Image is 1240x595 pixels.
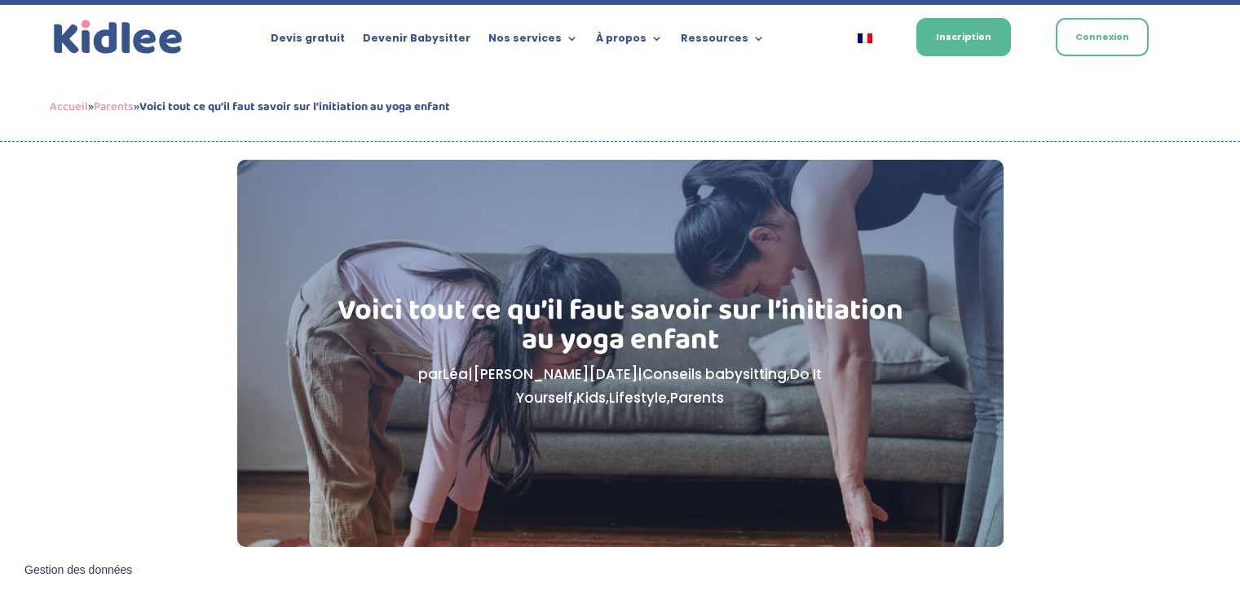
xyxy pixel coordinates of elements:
a: Parents [670,388,724,408]
strong: Voici tout ce qu’il faut savoir sur l’initiation au yoga enfant [139,97,450,117]
a: Parents [94,97,134,117]
a: Inscription [916,18,1011,56]
a: À propos [596,33,663,51]
span: Gestion des données [24,563,132,578]
img: logo_kidlee_bleu [50,16,187,59]
a: Conseils babysitting [642,364,787,384]
a: Nos services [488,33,578,51]
img: Français [858,33,872,43]
a: Accueil [50,97,88,117]
a: Kids [576,388,606,408]
a: Kidlee Logo [50,16,187,59]
span: » » [50,97,450,117]
a: Devenir Babysitter [363,33,470,51]
button: Gestion des données [15,553,142,588]
p: par | | , , , , [319,363,921,410]
a: Ressources [681,33,765,51]
a: Léa [443,364,468,384]
span: [PERSON_NAME][DATE] [473,364,638,384]
a: Connexion [1056,18,1149,56]
a: Devis gratuit [271,33,345,51]
h1: Voici tout ce qu’il faut savoir sur l’initiation au yoga enfant [319,296,921,363]
a: Lifestyle [609,388,667,408]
